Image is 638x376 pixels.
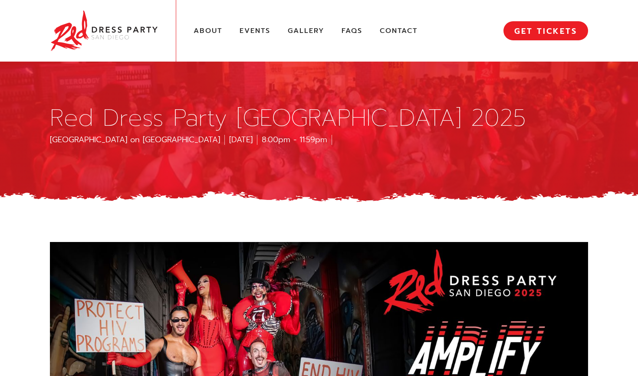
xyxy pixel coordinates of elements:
img: Red Dress Party San Diego [50,9,158,53]
div: 8:00pm - 11:59pm [262,135,332,145]
div: [DATE] [229,135,257,145]
h1: Red Dress Party [GEOGRAPHIC_DATA] 2025 [50,106,526,130]
a: GET TICKETS [503,21,588,40]
div: [GEOGRAPHIC_DATA] on [GEOGRAPHIC_DATA] [50,135,225,145]
a: Contact [380,26,418,36]
a: FAQs [342,26,362,36]
a: Gallery [288,26,324,36]
a: About [194,26,222,36]
a: Events [240,26,270,36]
